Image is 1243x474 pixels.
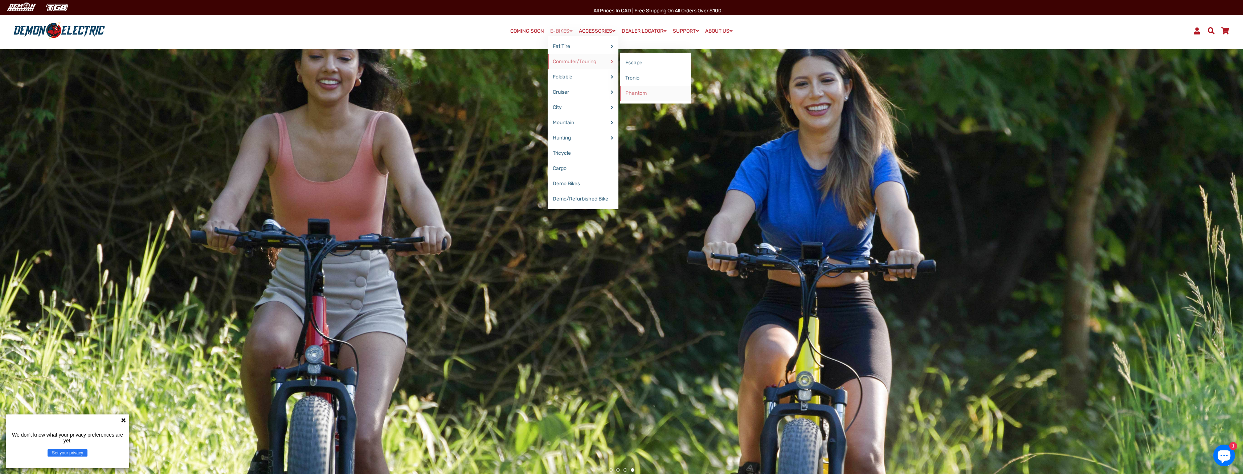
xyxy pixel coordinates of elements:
[548,26,575,36] a: E-BIKES
[576,26,618,36] a: ACCESSORIES
[623,468,627,472] button: 3 of 4
[548,69,618,85] a: Foldable
[619,26,669,36] a: DEALER LOCATOR
[548,176,618,191] a: Demo Bikes
[703,26,735,36] a: ABOUT US
[609,468,613,472] button: 1 of 4
[620,86,691,101] a: Phantom
[548,115,618,130] a: Mountain
[620,55,691,70] a: Escape
[548,100,618,115] a: City
[616,468,620,472] button: 2 of 4
[548,146,618,161] a: Tricycle
[4,1,38,13] img: Demon Electric
[48,449,87,457] button: Set your privacy
[620,70,691,86] a: Tronio
[9,432,126,443] p: We don't know what your privacy preferences are yet.
[548,191,618,207] a: Demo/Refurbished Bike
[593,8,721,14] span: All Prices in CAD | Free shipping on all orders over $100
[1211,445,1237,468] inbox-online-store-chat: Shopify online store chat
[631,468,634,472] button: 4 of 4
[548,85,618,100] a: Cruiser
[548,39,618,54] a: Fat Tire
[548,161,618,176] a: Cargo
[670,26,702,36] a: SUPPORT
[508,26,547,36] a: COMING SOON
[548,54,618,69] a: Commuter/Touring
[11,21,107,40] img: Demon Electric logo
[42,1,72,13] img: TGB Canada
[548,130,618,146] a: Hunting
